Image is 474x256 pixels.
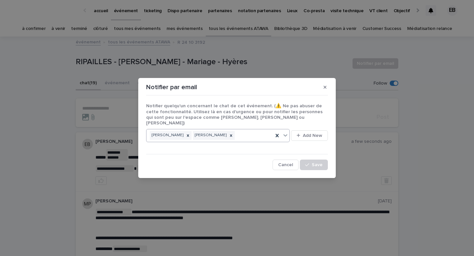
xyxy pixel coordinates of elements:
[312,163,323,167] span: Save
[146,83,197,91] p: Notifier par email
[303,133,322,138] span: Add New
[146,104,323,125] span: Notifier quelqu'un concernant le chat de cet événement. (⚠️ Ne pas abuser de cette fonctionnalité...
[150,131,184,140] div: [PERSON_NAME]
[300,160,328,170] button: Save
[273,160,299,170] button: Cancel
[278,163,293,167] span: Cancel
[193,131,227,140] div: [PERSON_NAME]
[291,130,328,141] button: Add New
